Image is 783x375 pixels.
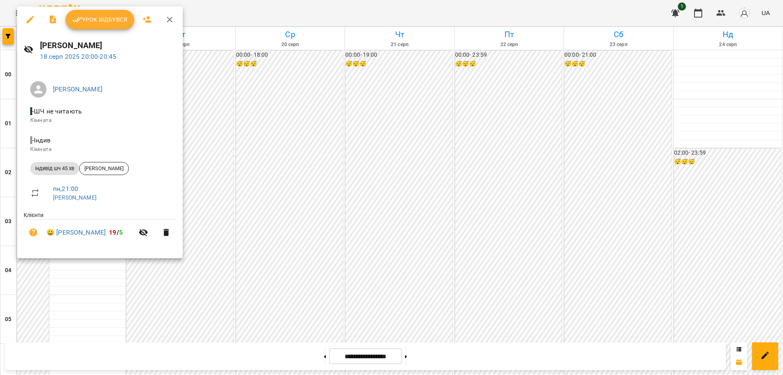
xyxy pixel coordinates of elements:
[24,223,43,242] button: Візит ще не сплачено. Додати оплату?
[72,15,128,24] span: Урок відбувся
[53,85,102,93] a: [PERSON_NAME]
[119,229,123,236] span: 5
[66,10,134,29] button: Урок відбувся
[24,211,176,249] ul: Клієнти
[53,185,78,193] a: пн , 21:00
[40,39,176,52] h6: [PERSON_NAME]
[80,165,128,172] span: [PERSON_NAME]
[30,165,79,172] span: індивід шч 45 хв
[53,194,97,201] a: [PERSON_NAME]
[30,116,170,124] p: Кімната
[40,53,117,60] a: 18 серп 2025 20:00-20:45
[46,228,106,237] a: 😀 [PERSON_NAME]
[109,229,116,236] span: 19
[109,229,123,236] b: /
[30,145,170,153] p: Кімната
[30,107,84,115] span: - ШЧ не читають
[79,162,129,175] div: [PERSON_NAME]
[30,136,52,144] span: - Індив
